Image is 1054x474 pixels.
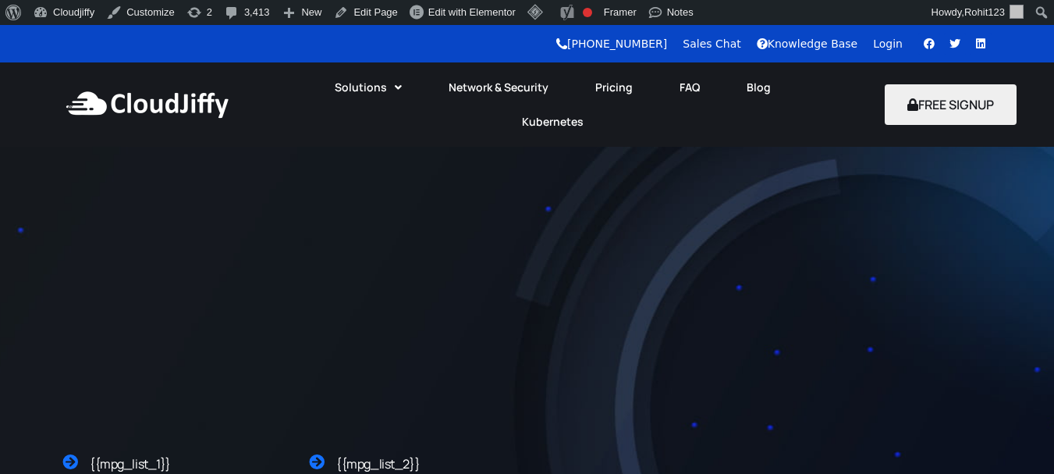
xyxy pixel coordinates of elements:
[885,84,1017,125] button: FREE SIGNUP
[885,96,1017,113] a: FREE SIGNUP
[656,70,723,105] a: FAQ
[583,8,592,17] div: Focus keyphrase not set
[90,455,171,472] span: {{mpg_list_1}}
[723,70,794,105] a: Blog
[572,70,656,105] a: Pricing
[683,37,740,50] a: Sales Chat
[336,455,420,472] span: {{mpg_list_2}}
[311,70,425,105] a: Solutions
[873,37,903,50] a: Login
[428,6,516,18] span: Edit with Elementor
[556,37,667,50] a: [PHONE_NUMBER]
[964,6,1005,18] span: Rohit123
[425,70,572,105] a: Network & Security
[757,37,858,50] a: Knowledge Base
[499,105,607,139] a: Kubernetes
